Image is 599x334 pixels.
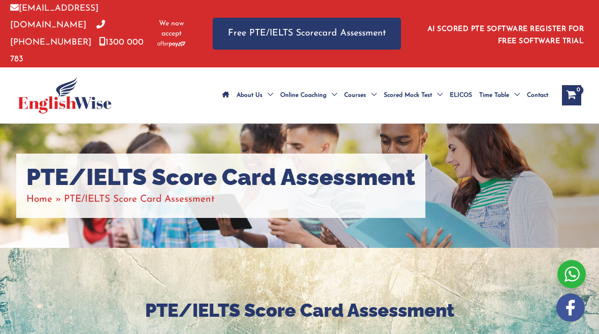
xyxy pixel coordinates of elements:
[157,41,185,47] img: Afterpay-Logo
[450,78,472,113] span: ELICOS
[10,299,589,322] h2: PTE/IELTS Score Card Assessment
[18,77,112,114] img: cropped-ew-logo
[10,4,98,29] a: [EMAIL_ADDRESS][DOMAIN_NAME]
[155,19,187,39] span: We now accept
[233,78,277,113] a: About UsMenu Toggle
[366,78,377,113] span: Menu Toggle
[427,25,584,45] a: AI SCORED PTE SOFTWARE REGISTER FOR FREE SOFTWARE TRIAL
[556,293,585,322] img: white-facebook.png
[280,78,326,113] span: Online Coaching
[26,164,415,191] h1: PTE/IELTS Score Card Assessment
[341,78,380,113] a: CoursesMenu Toggle
[446,78,476,113] a: ELICOS
[380,78,446,113] a: Scored Mock TestMenu Toggle
[213,18,401,50] a: Free PTE/IELTS Scorecard Assessment
[237,78,262,113] span: About Us
[10,21,105,46] a: [PHONE_NUMBER]
[277,78,341,113] a: Online CoachingMenu Toggle
[476,78,523,113] a: Time TableMenu Toggle
[10,38,144,63] a: 1300 000 783
[26,191,415,208] nav: Breadcrumbs
[326,78,337,113] span: Menu Toggle
[421,17,589,50] aside: Header Widget 1
[219,78,552,113] nav: Site Navigation: Main Menu
[262,78,273,113] span: Menu Toggle
[509,78,520,113] span: Menu Toggle
[523,78,552,113] a: Contact
[344,78,366,113] span: Courses
[527,78,548,113] span: Contact
[64,195,215,204] span: PTE/IELTS Score Card Assessment
[384,78,432,113] span: Scored Mock Test
[26,195,52,204] a: Home
[562,85,581,105] a: View Shopping Cart, empty
[479,78,509,113] span: Time Table
[432,78,443,113] span: Menu Toggle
